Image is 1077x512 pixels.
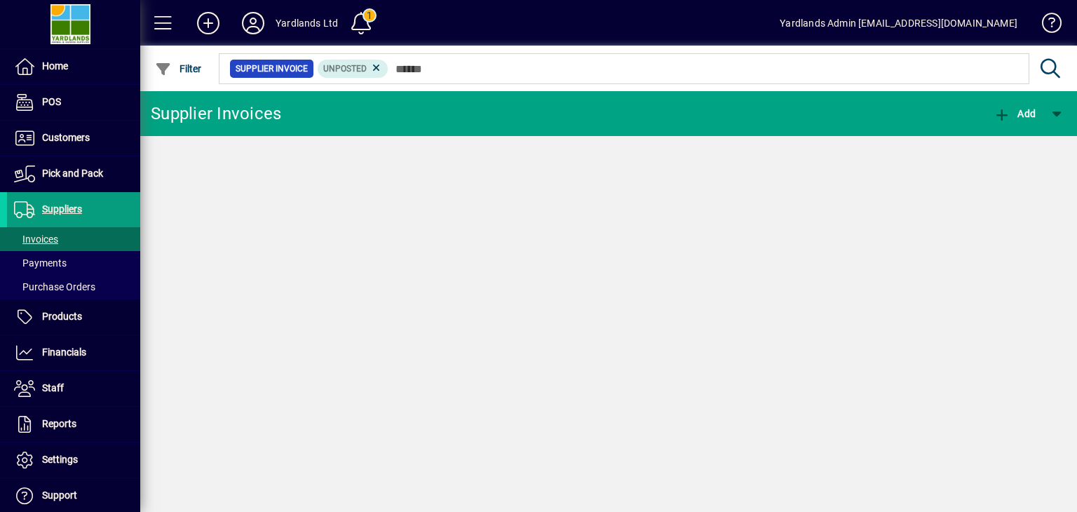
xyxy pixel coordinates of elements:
a: Financials [7,335,140,370]
a: Home [7,49,140,84]
span: Suppliers [42,203,82,215]
button: Add [186,11,231,36]
span: Products [42,311,82,322]
a: Settings [7,443,140,478]
div: Yardlands Admin [EMAIL_ADDRESS][DOMAIN_NAME] [780,12,1017,34]
a: POS [7,85,140,120]
span: Support [42,490,77,501]
a: Invoices [7,227,140,251]
mat-chip: Invoice Status: Unposted [318,60,388,78]
span: Purchase Orders [14,281,95,292]
span: POS [42,96,61,107]
a: Products [7,299,140,335]
span: Reports [42,418,76,429]
span: Filter [155,63,202,74]
button: Add [990,101,1039,126]
span: Customers [42,132,90,143]
span: Pick and Pack [42,168,103,179]
div: Supplier Invoices [151,102,281,125]
span: Settings [42,454,78,465]
a: Knowledge Base [1031,3,1059,48]
span: Invoices [14,234,58,245]
button: Filter [151,56,205,81]
span: Financials [42,346,86,358]
span: Home [42,60,68,72]
button: Profile [231,11,276,36]
a: Staff [7,371,140,406]
a: Purchase Orders [7,275,140,299]
a: Reports [7,407,140,442]
span: Payments [14,257,67,269]
div: Yardlands Ltd [276,12,338,34]
a: Pick and Pack [7,156,140,191]
span: Supplier Invoice [236,62,308,76]
span: Staff [42,382,64,393]
a: Payments [7,251,140,275]
span: Add [994,108,1036,119]
span: Unposted [323,64,367,74]
a: Customers [7,121,140,156]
